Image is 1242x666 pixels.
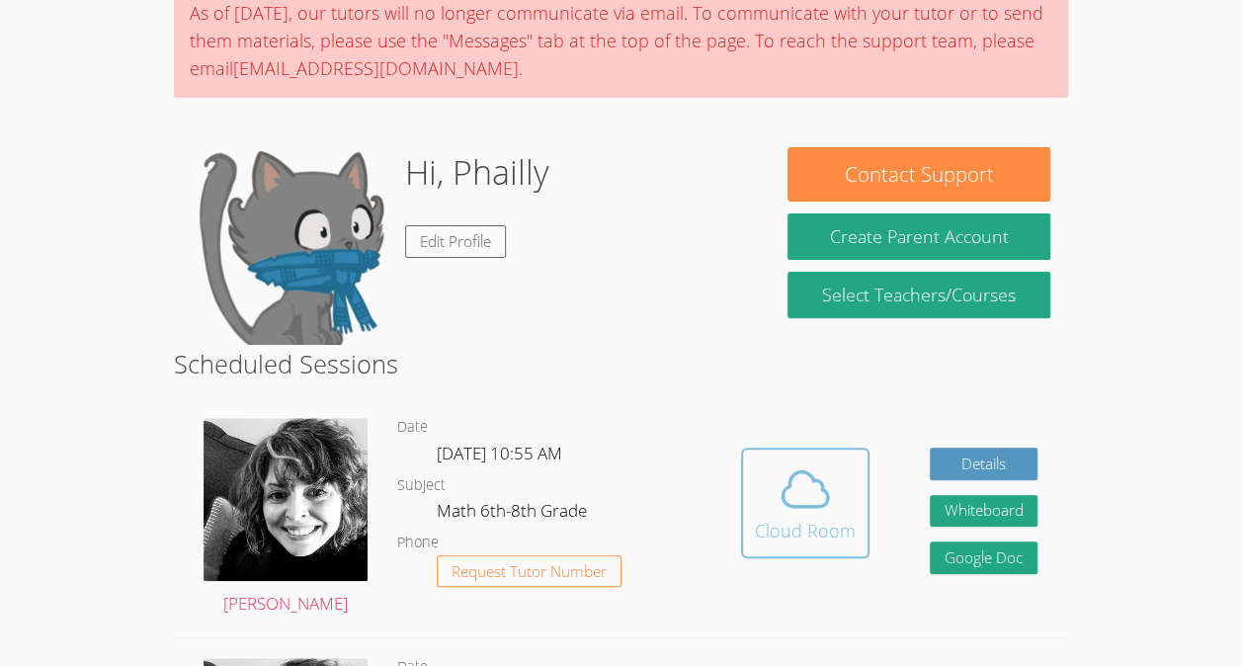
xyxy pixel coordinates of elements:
dt: Subject [397,473,446,498]
a: [PERSON_NAME] [204,418,368,619]
h2: Scheduled Sessions [174,345,1068,382]
span: [DATE] 10:55 AM [437,442,562,464]
a: Google Doc [930,541,1038,574]
button: Cloud Room [741,448,869,558]
img: avatar.png [204,418,368,581]
a: Edit Profile [405,225,506,258]
button: Contact Support [787,147,1049,202]
dd: Math 6th-8th Grade [437,497,591,531]
button: Request Tutor Number [437,555,621,588]
h1: Hi, Phailly [405,147,549,198]
a: Details [930,448,1038,480]
dt: Phone [397,531,439,555]
button: Whiteboard [930,495,1038,528]
span: Request Tutor Number [452,564,607,579]
img: default.png [192,147,389,345]
a: Select Teachers/Courses [787,272,1049,318]
div: Cloud Room [755,517,856,544]
button: Create Parent Account [787,213,1049,260]
dt: Date [397,415,428,440]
